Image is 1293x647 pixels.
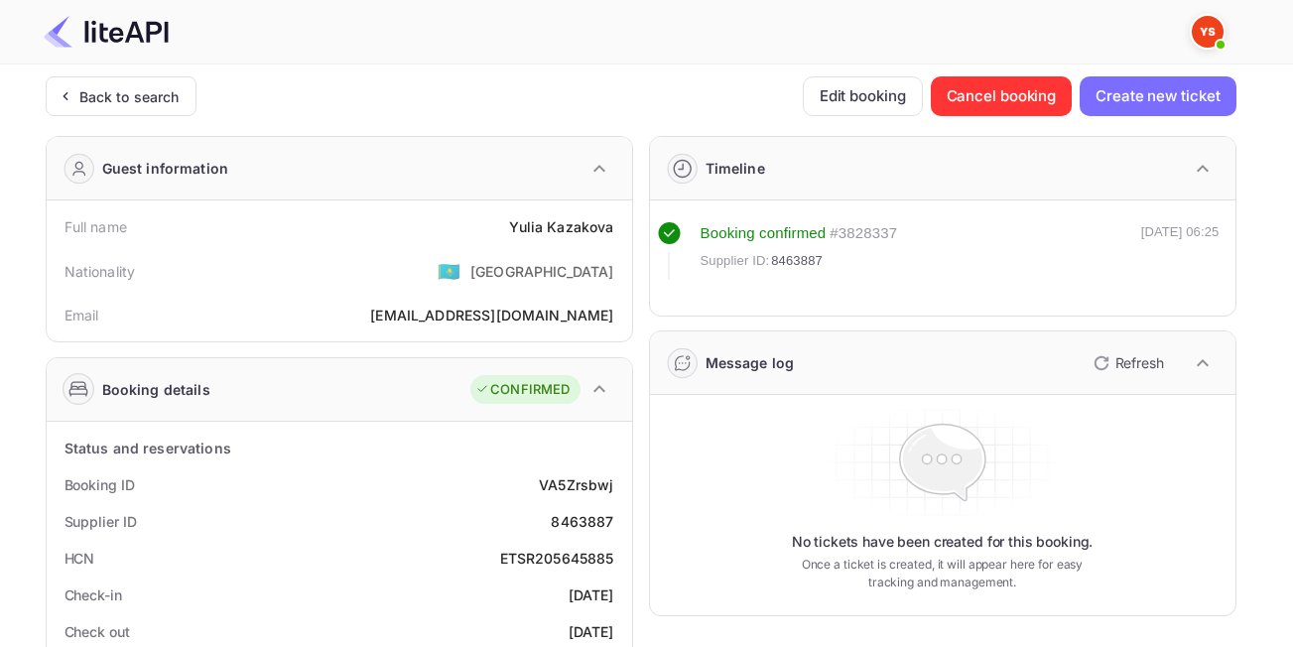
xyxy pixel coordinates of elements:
div: Booking confirmed [701,222,827,245]
button: Create new ticket [1080,76,1235,116]
div: 8463887 [551,511,613,532]
p: No tickets have been created for this booking. [792,532,1094,552]
div: [EMAIL_ADDRESS][DOMAIN_NAME] [370,305,613,325]
div: CONFIRMED [475,380,570,400]
span: United States [438,253,460,289]
div: Nationality [65,261,136,282]
div: ETSR205645885 [500,548,614,569]
p: Refresh [1115,352,1164,373]
div: Check out [65,621,130,642]
div: Guest information [102,158,229,179]
p: Once a ticket is created, it will appear here for easy tracking and management. [786,556,1099,591]
div: Timeline [706,158,765,179]
div: [DATE] [569,584,614,605]
div: [DATE] [569,621,614,642]
div: Yulia Kazakova [509,216,613,237]
img: LiteAPI Logo [44,16,169,48]
span: 8463887 [771,251,823,271]
button: Refresh [1082,347,1172,379]
div: Message log [706,352,795,373]
div: Supplier ID [65,511,137,532]
div: Back to search [79,86,180,107]
span: Supplier ID: [701,251,770,271]
div: Status and reservations [65,438,231,458]
div: # 3828337 [830,222,897,245]
div: [GEOGRAPHIC_DATA] [470,261,614,282]
div: Email [65,305,99,325]
div: Booking details [102,379,210,400]
div: VA5Zrsbwj [539,474,613,495]
button: Edit booking [803,76,923,116]
div: Booking ID [65,474,135,495]
div: HCN [65,548,95,569]
div: Check-in [65,584,122,605]
button: Cancel booking [931,76,1073,116]
img: Yandex Support [1192,16,1224,48]
div: [DATE] 06:25 [1141,222,1220,280]
div: Full name [65,216,127,237]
